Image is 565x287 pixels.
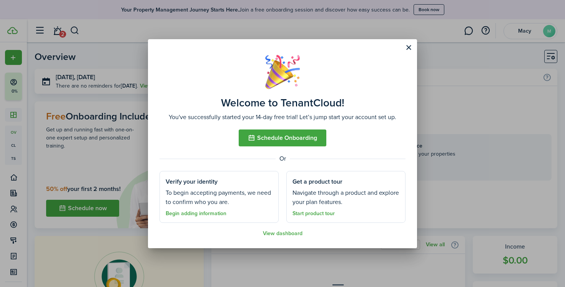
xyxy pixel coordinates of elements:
assembled-view-title: Welcome to TenantCloud! [221,97,344,109]
assembled-view-separator: Or [160,154,405,163]
a: View dashboard [263,231,302,237]
img: Well done! [265,55,300,89]
assembled-view-section-description: To begin accepting payments, we need to confirm who you are. [166,188,273,207]
a: Start product tour [292,211,335,217]
assembled-view-description: You've successfully started your 14-day free trial! Let’s jump start your account set up. [169,113,396,122]
assembled-view-section-description: Navigate through a product and explore your plan features. [292,188,399,207]
button: Close modal [402,41,415,54]
a: Begin adding information [166,211,226,217]
button: Schedule Onboarding [239,129,326,146]
assembled-view-section-title: Get a product tour [292,177,342,186]
assembled-view-section-title: Verify your identity [166,177,218,186]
